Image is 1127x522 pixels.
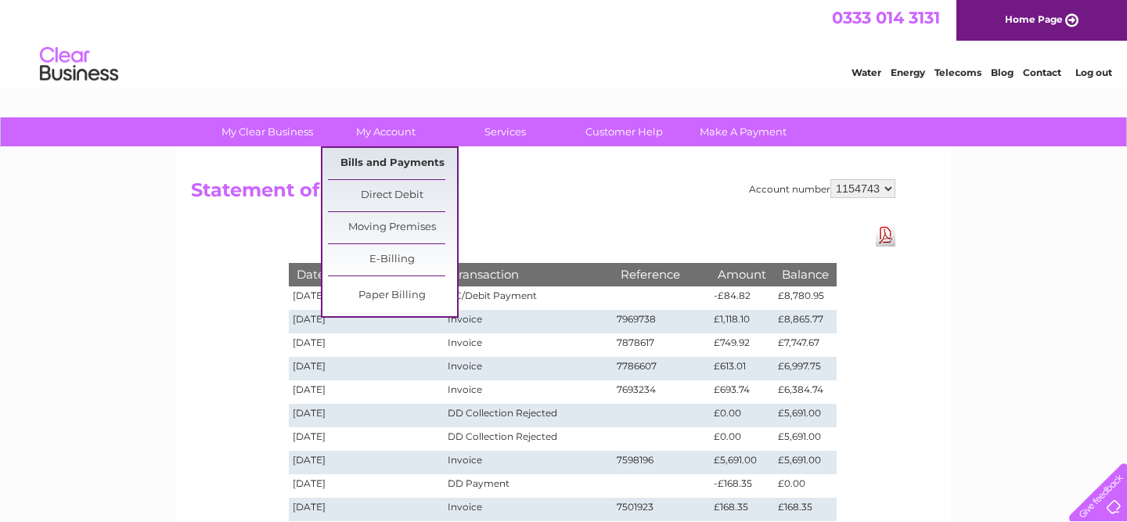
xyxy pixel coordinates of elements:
[444,333,613,357] td: Invoice
[289,310,444,333] td: [DATE]
[774,263,837,286] th: Balance
[774,474,837,498] td: £0.00
[328,180,457,211] a: Direct Debit
[710,263,774,286] th: Amount
[613,263,710,286] th: Reference
[774,380,837,404] td: £6,384.74
[891,67,925,78] a: Energy
[774,498,837,521] td: £168.35
[934,67,981,78] a: Telecoms
[832,8,940,27] a: 0333 014 3131
[289,380,444,404] td: [DATE]
[444,451,613,474] td: Invoice
[710,427,774,451] td: £0.00
[444,474,613,498] td: DD Payment
[195,9,934,76] div: Clear Business is a trading name of Verastar Limited (registered in [GEOGRAPHIC_DATA] No. 3667643...
[444,498,613,521] td: Invoice
[710,404,774,427] td: £0.00
[710,451,774,474] td: £5,691.00
[852,67,881,78] a: Water
[191,179,895,209] h2: Statement of Accounts
[289,404,444,427] td: [DATE]
[444,357,613,380] td: Invoice
[710,286,774,310] td: -£84.82
[710,380,774,404] td: £693.74
[289,427,444,451] td: [DATE]
[444,404,613,427] td: DD Collection Rejected
[710,498,774,521] td: £168.35
[328,212,457,243] a: Moving Premises
[774,310,837,333] td: £8,865.77
[289,286,444,310] td: [DATE]
[774,333,837,357] td: £7,747.67
[749,179,895,198] div: Account number
[876,224,895,247] a: Download Pdf
[289,498,444,521] td: [DATE]
[1075,67,1112,78] a: Log out
[613,310,710,333] td: 7969738
[328,244,457,275] a: E-Billing
[560,117,689,146] a: Customer Help
[289,474,444,498] td: [DATE]
[328,280,457,311] a: Paper Billing
[441,117,570,146] a: Services
[289,451,444,474] td: [DATE]
[774,451,837,474] td: £5,691.00
[613,451,710,474] td: 7598196
[289,357,444,380] td: [DATE]
[289,263,444,286] th: Date
[444,263,613,286] th: Transaction
[1023,67,1061,78] a: Contact
[444,310,613,333] td: Invoice
[774,286,837,310] td: £8,780.95
[203,117,332,146] a: My Clear Business
[710,333,774,357] td: £749.92
[991,67,1014,78] a: Blog
[39,41,119,88] img: logo.png
[444,380,613,404] td: Invoice
[613,498,710,521] td: 7501923
[613,380,710,404] td: 7693234
[679,117,808,146] a: Make A Payment
[710,357,774,380] td: £613.01
[444,427,613,451] td: DD Collection Rejected
[613,357,710,380] td: 7786607
[613,333,710,357] td: 7878617
[774,357,837,380] td: £6,997.75
[774,404,837,427] td: £5,691.00
[444,286,613,310] td: CC/Debit Payment
[289,333,444,357] td: [DATE]
[322,117,451,146] a: My Account
[710,310,774,333] td: £1,118.10
[328,148,457,179] a: Bills and Payments
[774,427,837,451] td: £5,691.00
[710,474,774,498] td: -£168.35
